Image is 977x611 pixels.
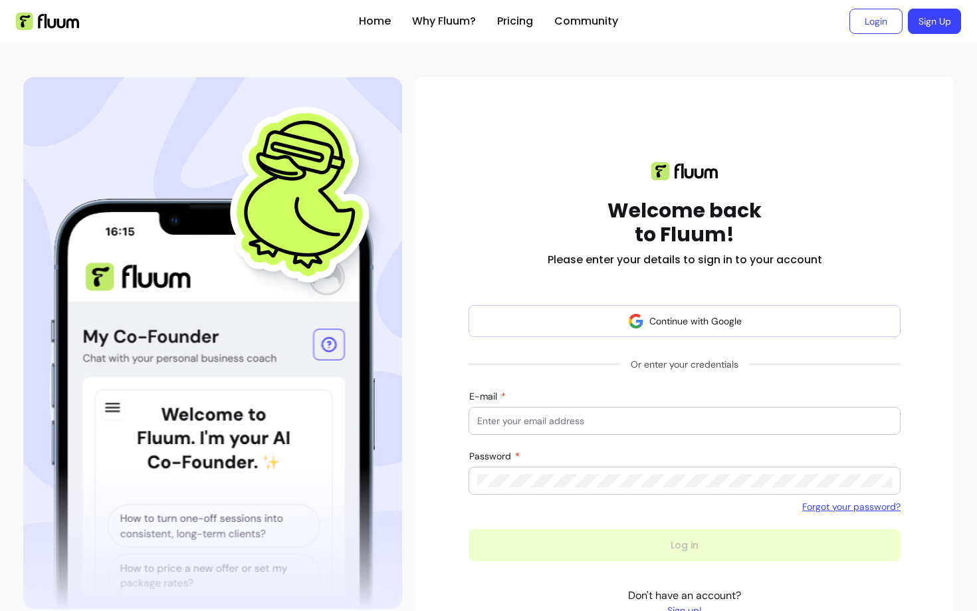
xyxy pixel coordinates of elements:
[554,13,618,29] a: Community
[651,162,718,180] img: Fluum logo
[477,414,892,428] input: E-mail
[497,13,533,29] a: Pricing
[849,9,903,34] a: Login
[469,450,514,462] span: Password
[469,305,901,337] button: Continue with Google
[908,9,961,34] a: Sign Up
[412,13,476,29] a: Why Fluum?
[469,390,500,402] span: E-mail
[16,13,79,30] img: Fluum Logo
[359,13,391,29] a: Home
[620,352,749,376] span: Or enter your credentials
[477,474,892,487] input: Password
[802,500,901,513] a: Forgot your password?
[607,199,762,247] h1: Welcome back to Fluum!
[548,252,822,268] h2: Please enter your details to sign in to your account
[628,313,644,329] img: avatar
